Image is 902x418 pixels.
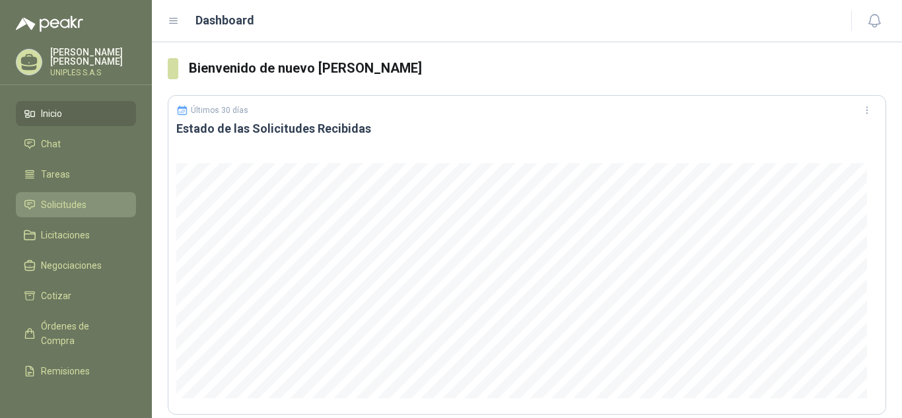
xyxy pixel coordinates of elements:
span: Inicio [41,106,62,121]
h1: Dashboard [195,11,254,30]
p: [PERSON_NAME] [PERSON_NAME] [50,48,136,66]
a: Tareas [16,162,136,187]
span: Tareas [41,167,70,182]
span: Órdenes de Compra [41,319,123,348]
a: Negociaciones [16,253,136,278]
img: Logo peakr [16,16,83,32]
span: Cotizar [41,289,71,303]
p: Últimos 30 días [191,106,248,115]
span: Solicitudes [41,197,87,212]
a: Órdenes de Compra [16,314,136,353]
h3: Estado de las Solicitudes Recibidas [176,121,878,137]
span: Negociaciones [41,258,102,273]
a: Solicitudes [16,192,136,217]
p: UNIPLES S.A.S [50,69,136,77]
span: Chat [41,137,61,151]
a: Licitaciones [16,223,136,248]
span: Remisiones [41,364,90,378]
a: Cotizar [16,283,136,308]
h3: Bienvenido de nuevo [PERSON_NAME] [189,58,886,79]
a: Inicio [16,101,136,126]
a: Remisiones [16,359,136,384]
a: Chat [16,131,136,157]
span: Licitaciones [41,228,90,242]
